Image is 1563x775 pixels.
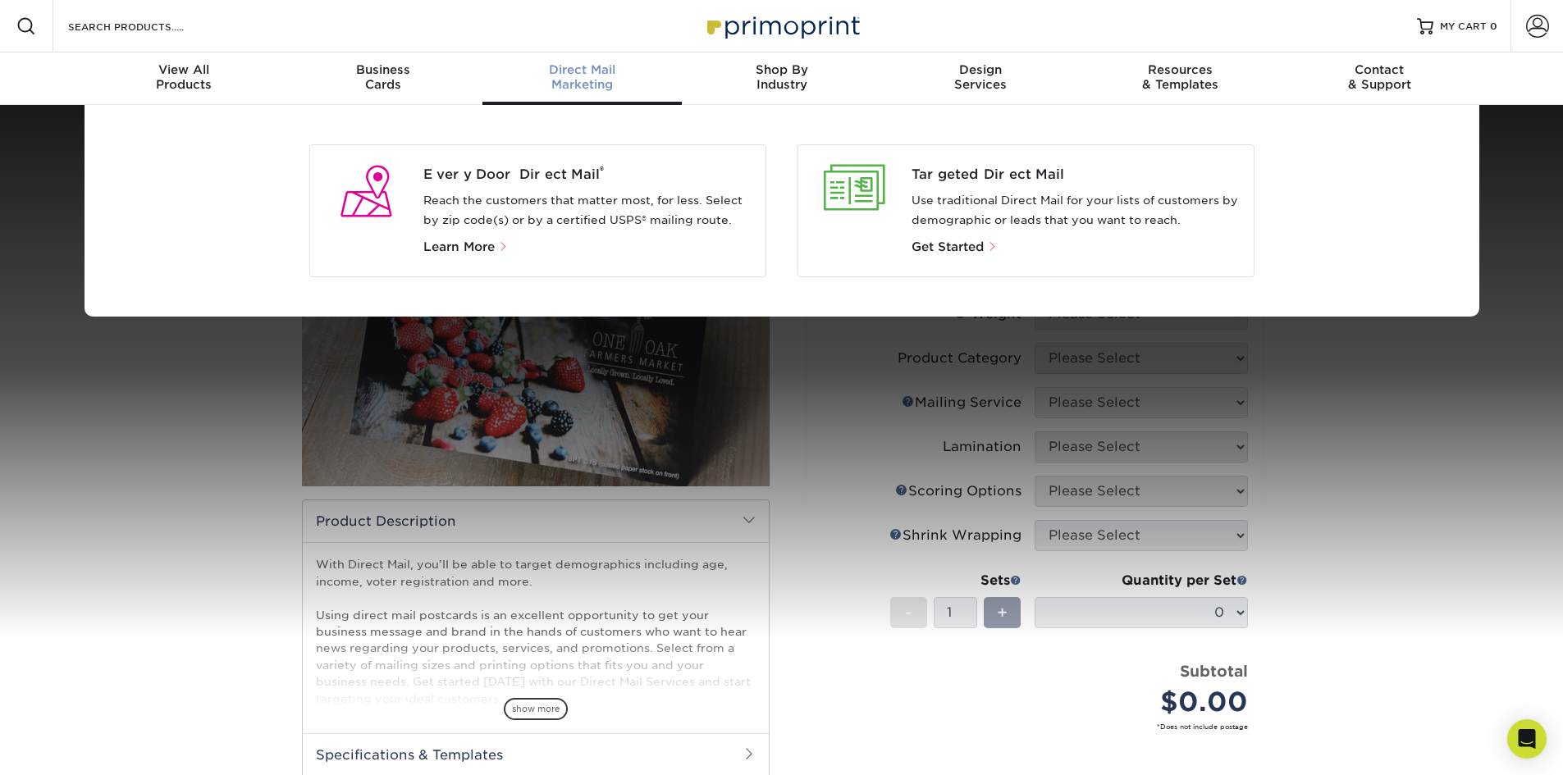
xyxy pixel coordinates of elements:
sup: ® [600,164,604,176]
div: & Templates [1081,62,1280,92]
a: Contact& Support [1280,52,1479,105]
div: Cards [283,62,482,92]
a: Targeted Direct Mail [912,165,1241,185]
a: BusinessCards [283,52,482,105]
a: Shop ByIndustry [682,52,881,105]
span: Resources [1081,62,1280,77]
a: DesignServices [881,52,1081,105]
strong: Subtotal [1180,662,1248,680]
p: Reach the customers that matter most, for less. Select by zip code(s) or by a certified USPS® mai... [423,191,752,230]
span: Design [881,62,1081,77]
div: Open Intercom Messenger [1507,719,1547,759]
input: SEARCH PRODUCTS..... [66,16,226,36]
span: Business [283,62,482,77]
a: View AllProducts [85,52,284,105]
a: Resources& Templates [1081,52,1280,105]
span: 0 [1490,21,1497,32]
span: Learn More [423,239,495,254]
span: MY CART [1440,20,1487,34]
span: Shop By [682,62,881,77]
span: Every Door Direct Mail [423,165,752,185]
div: & Support [1280,62,1479,92]
a: Get Started [912,241,998,253]
img: Primoprint [700,8,864,43]
div: Marketing [482,62,682,92]
span: View All [85,62,284,77]
a: Learn More [423,241,515,253]
span: Get Started [912,239,984,254]
a: Direct MailMarketing [482,52,682,105]
span: show more [504,698,568,720]
a: Every Door Direct Mail® [423,165,752,185]
div: Products [85,62,284,92]
span: Contact [1280,62,1479,77]
small: *Does not include postage [834,722,1248,732]
p: Use traditional Direct Mail for your lists of customers by demographic or leads that you want to ... [912,191,1241,230]
div: $0.00 [1047,682,1248,722]
div: Services [881,62,1081,92]
div: Industry [682,62,881,92]
span: Direct Mail [482,62,682,77]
